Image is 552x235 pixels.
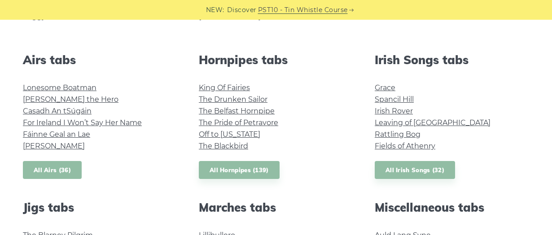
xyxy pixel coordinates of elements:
[23,12,64,21] a: Foggy Dew
[23,161,82,179] a: All Airs (36)
[23,130,90,139] a: Fáinne Geal an Lae
[199,12,279,21] a: [PERSON_NAME] Reel
[23,200,177,214] h2: Jigs tabs
[23,53,177,67] h2: Airs tabs
[199,53,353,67] h2: Hornpipes tabs
[199,161,280,179] a: All Hornpipes (139)
[199,142,248,150] a: The Blackbird
[375,95,414,104] a: Spancil Hill
[375,53,529,67] h2: Irish Songs tabs
[375,107,413,115] a: Irish Rover
[227,5,257,15] span: Discover
[206,5,224,15] span: NEW:
[199,200,353,214] h2: Marches tabs
[375,12,451,21] a: Tabhair dom do lámh
[375,118,491,127] a: Leaving of [GEOGRAPHIC_DATA]
[375,130,421,139] a: Rattling Bog
[199,107,275,115] a: The Belfast Hornpipe
[375,83,395,92] a: Grace
[199,130,260,139] a: Off to [US_STATE]
[375,161,455,179] a: All Irish Songs (32)
[199,83,250,92] a: King Of Fairies
[23,83,96,92] a: Lonesome Boatman
[23,107,92,115] a: Casadh An tSúgáin
[23,118,142,127] a: For Ireland I Won’t Say Her Name
[199,95,267,104] a: The Drunken Sailor
[375,142,435,150] a: Fields of Athenry
[23,95,118,104] a: [PERSON_NAME] the Hero
[258,5,348,15] a: PST10 - Tin Whistle Course
[375,200,529,214] h2: Miscellaneous tabs
[23,142,85,150] a: [PERSON_NAME]
[199,118,278,127] a: The Pride of Petravore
